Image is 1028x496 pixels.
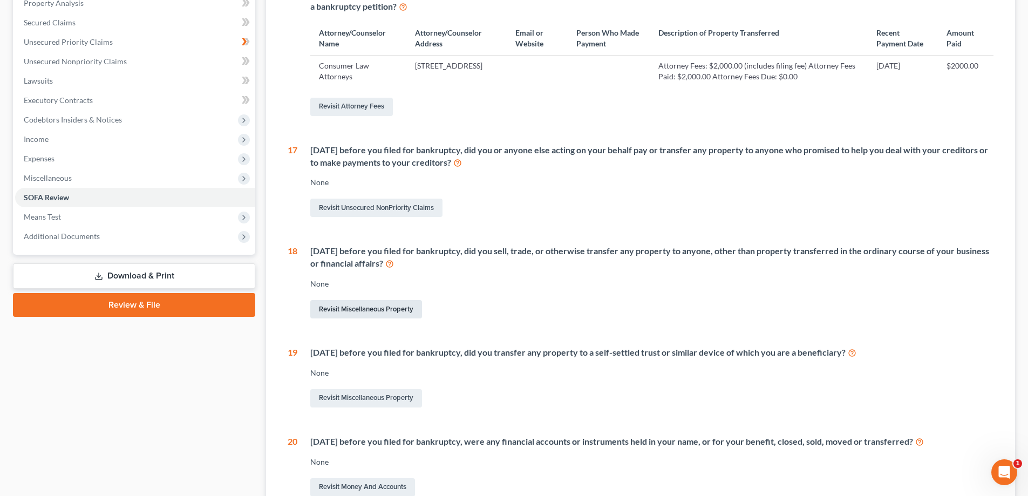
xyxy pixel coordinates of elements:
[406,21,507,55] th: Attorney/Counselor Address
[868,56,937,87] td: [DATE]
[310,368,993,378] div: None
[650,56,868,87] td: Attorney Fees: $2,000.00 (includes filing fee) Attorney Fees Paid: $2,000.00 Attorney Fees Due: $...
[310,56,406,87] td: Consumer Law Attorneys
[13,263,255,289] a: Download & Print
[24,115,122,124] span: Codebtors Insiders & Notices
[310,278,993,289] div: None
[24,193,69,202] span: SOFA Review
[288,346,297,410] div: 19
[310,21,406,55] th: Attorney/Counselor Name
[310,300,422,318] a: Revisit Miscellaneous Property
[24,212,61,221] span: Means Test
[310,457,993,467] div: None
[24,134,49,144] span: Income
[991,459,1017,485] iframe: Intercom live chat
[868,21,937,55] th: Recent Payment Date
[310,98,393,116] a: Revisit Attorney Fees
[15,188,255,207] a: SOFA Review
[310,177,993,188] div: None
[310,245,993,270] div: [DATE] before you filed for bankruptcy, did you sell, trade, or otherwise transfer any property t...
[310,436,993,448] div: [DATE] before you filed for bankruptcy, were any financial accounts or instruments held in your n...
[24,57,127,66] span: Unsecured Nonpriority Claims
[310,346,993,359] div: [DATE] before you filed for bankruptcy, did you transfer any property to a self-settled trust or ...
[15,91,255,110] a: Executory Contracts
[288,245,297,321] div: 18
[288,144,297,220] div: 17
[310,144,993,169] div: [DATE] before you filed for bankruptcy, did you or anyone else acting on your behalf pay or trans...
[938,21,994,55] th: Amount Paid
[507,21,568,55] th: Email or Website
[15,32,255,52] a: Unsecured Priority Claims
[1013,459,1022,468] span: 1
[13,293,255,317] a: Review & File
[15,13,255,32] a: Secured Claims
[24,154,55,163] span: Expenses
[24,173,72,182] span: Miscellaneous
[310,389,422,407] a: Revisit Miscellaneous Property
[650,21,868,55] th: Description of Property Transferred
[406,56,507,87] td: [STREET_ADDRESS]
[24,96,93,105] span: Executory Contracts
[310,199,442,217] a: Revisit Unsecured NonPriority Claims
[24,232,100,241] span: Additional Documents
[568,21,649,55] th: Person Who Made Payment
[15,52,255,71] a: Unsecured Nonpriority Claims
[15,71,255,91] a: Lawsuits
[24,37,113,46] span: Unsecured Priority Claims
[24,76,53,85] span: Lawsuits
[938,56,994,87] td: $2000.00
[24,18,76,27] span: Secured Claims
